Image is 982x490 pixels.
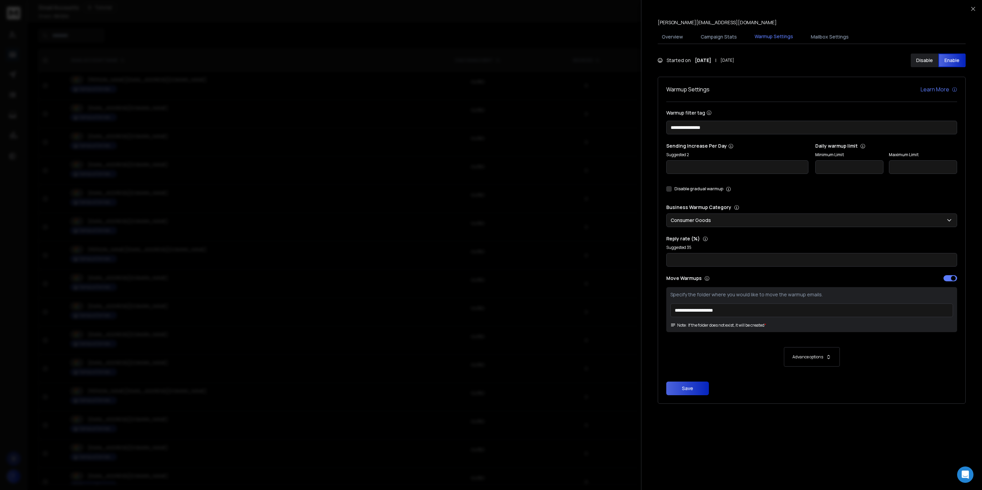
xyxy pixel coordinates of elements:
p: If the folder does not exist, it will be created [688,323,764,328]
p: Sending Increase Per Day [666,143,808,149]
label: Disable gradual warmup [674,186,723,192]
span: | [715,57,716,64]
button: Campaign Stats [697,29,741,44]
p: Specify the folder where you would like to move the warmup emails. [670,291,953,298]
p: Move Warmups [666,275,810,282]
p: Suggested 35 [666,245,957,250]
span: [DATE] [720,58,734,63]
button: Advance options [673,347,950,367]
div: Open Intercom Messenger [957,466,973,483]
label: Minimum Limit [815,152,883,158]
button: Disable [911,54,938,67]
button: Enable [938,54,966,67]
label: Warmup filter tag [666,110,957,115]
p: Suggested 2 [666,152,808,158]
p: Reply rate (%) [666,235,957,242]
label: Maximum Limit [889,152,957,158]
button: Warmup Settings [750,29,797,45]
div: Started on [658,57,734,64]
p: Daily warmup limit [815,143,957,149]
p: [PERSON_NAME][EMAIL_ADDRESS][DOMAIN_NAME] [658,19,777,26]
a: Learn More [921,85,957,93]
p: Business Warmup Category [666,204,957,211]
button: Save [666,382,709,395]
h1: Warmup Settings [666,85,710,93]
button: Mailbox Settings [807,29,853,44]
button: DisableEnable [911,54,966,67]
p: Advance options [792,354,823,360]
span: Note: [670,323,687,328]
button: Overview [658,29,687,44]
p: Consumer Goods [671,217,714,224]
strong: [DATE] [695,57,711,64]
